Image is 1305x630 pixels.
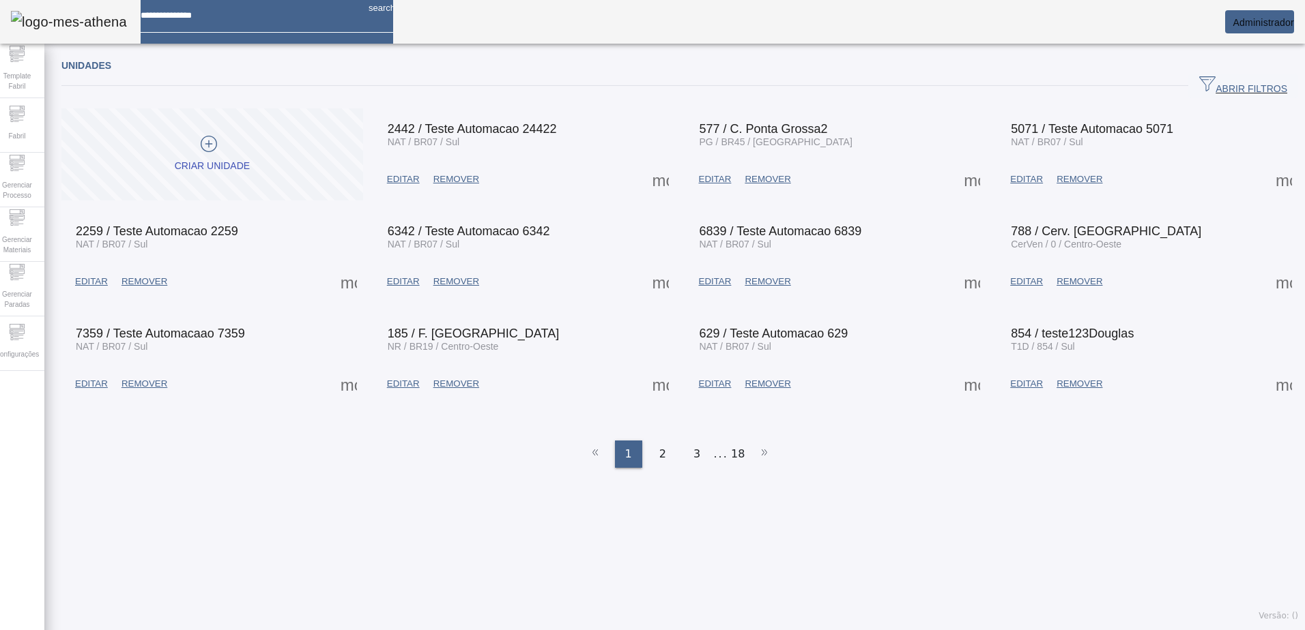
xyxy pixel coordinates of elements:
[700,122,828,136] span: 577 / C. Ponta Grossa2
[336,372,361,396] button: Mais
[388,224,550,238] span: 6342 / Teste Automacao 6342
[76,224,238,238] span: 2259 / Teste Automacao 2259
[1011,327,1134,340] span: 854 / teste123Douglas
[738,372,797,396] button: REMOVER
[1011,239,1121,250] span: CerVen / 0 / Centro-Oeste
[648,269,673,294] button: Mais
[68,372,115,396] button: EDITAR
[745,172,790,186] span: REMOVER
[700,239,771,250] span: NAT / BR07 / Sul
[76,239,147,250] span: NAT / BR07 / Sul
[700,136,852,147] span: PG / BR45 / [GEOGRAPHIC_DATA]
[380,167,427,192] button: EDITAR
[4,127,29,145] span: Fabril
[75,275,108,288] span: EDITAR
[1272,372,1296,396] button: Mais
[692,167,738,192] button: EDITAR
[738,167,797,192] button: REMOVER
[692,269,738,294] button: EDITAR
[1003,167,1050,192] button: EDITAR
[745,275,790,288] span: REMOVER
[1057,377,1102,391] span: REMOVER
[700,224,862,238] span: 6839 / Teste Automacao 6839
[427,269,486,294] button: REMOVER
[1011,224,1201,238] span: 788 / Cerv. [GEOGRAPHIC_DATA]
[380,269,427,294] button: EDITAR
[1050,269,1109,294] button: REMOVER
[1050,167,1109,192] button: REMOVER
[68,269,115,294] button: EDITAR
[427,372,486,396] button: REMOVER
[960,269,984,294] button: Mais
[648,372,673,396] button: Mais
[699,377,732,391] span: EDITAR
[61,108,363,200] button: Criar unidade
[1003,372,1050,396] button: EDITAR
[738,269,797,294] button: REMOVER
[1010,377,1043,391] span: EDITAR
[1188,74,1298,98] button: ABRIR FILTROS
[960,167,984,192] button: Mais
[1272,167,1296,192] button: Mais
[1011,136,1082,147] span: NAT / BR07 / Sul
[387,275,420,288] span: EDITAR
[745,377,790,391] span: REMOVER
[388,327,559,340] span: 185 / F. [GEOGRAPHIC_DATA]
[61,60,111,71] span: Unidades
[115,372,174,396] button: REMOVER
[388,341,499,352] span: NR / BR19 / Centro-Oeste
[1011,122,1173,136] span: 5071 / Teste Automacao 5071
[699,172,732,186] span: EDITAR
[1003,269,1050,294] button: EDITAR
[1199,76,1287,96] span: ABRIR FILTROS
[692,372,738,396] button: EDITAR
[11,11,127,33] img: logo-mes-athena
[175,160,250,173] div: Criar unidade
[387,172,420,186] span: EDITAR
[699,275,732,288] span: EDITAR
[700,327,848,340] span: 629 / Teste Automacao 629
[121,275,167,288] span: REMOVER
[960,372,984,396] button: Mais
[693,446,700,462] span: 3
[700,341,771,352] span: NAT / BR07 / Sul
[1057,172,1102,186] span: REMOVER
[388,122,557,136] span: 2442 / Teste Automacao 24422
[388,136,459,147] span: NAT / BR07 / Sul
[1272,269,1296,294] button: Mais
[387,377,420,391] span: EDITAR
[1050,372,1109,396] button: REMOVER
[1259,611,1298,620] span: Versão: ()
[731,440,745,468] li: 18
[75,377,108,391] span: EDITAR
[76,341,147,352] span: NAT / BR07 / Sul
[121,377,167,391] span: REMOVER
[714,440,728,468] li: ...
[1233,17,1294,28] span: Administrador
[380,372,427,396] button: EDITAR
[1010,275,1043,288] span: EDITAR
[1011,341,1074,352] span: T1D / 854 / Sul
[427,167,486,192] button: REMOVER
[76,327,245,340] span: 7359 / Teste Automacaao 7359
[115,269,174,294] button: REMOVER
[1057,275,1102,288] span: REMOVER
[1010,172,1043,186] span: EDITAR
[433,172,479,186] span: REMOVER
[433,377,479,391] span: REMOVER
[336,269,361,294] button: Mais
[433,275,479,288] span: REMOVER
[648,167,673,192] button: Mais
[659,446,666,462] span: 2
[388,239,459,250] span: NAT / BR07 / Sul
